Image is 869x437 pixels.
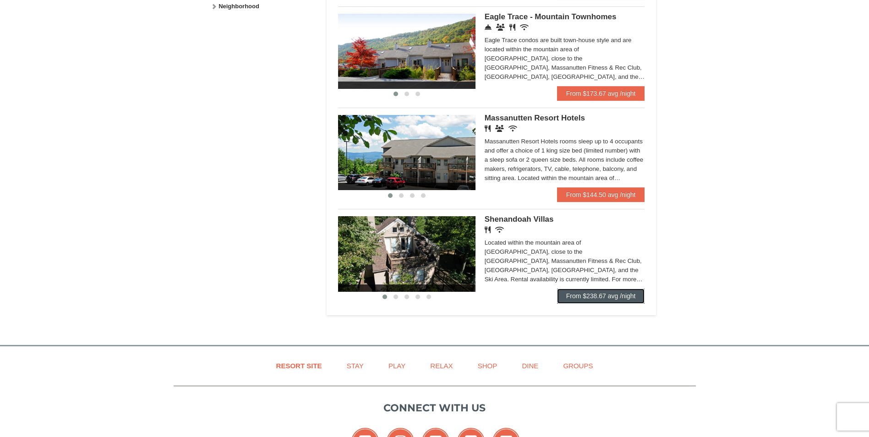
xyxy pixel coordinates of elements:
[485,137,645,183] div: Massanutten Resort Hotels rooms sleep up to 4 occupants and offer a choice of 1 king size bed (li...
[485,238,645,284] div: Located within the mountain area of [GEOGRAPHIC_DATA], close to the [GEOGRAPHIC_DATA], Massanutte...
[485,36,645,82] div: Eagle Trace condos are built town-house style and are located within the mountain area of [GEOGRA...
[485,215,554,224] span: Shenandoah Villas
[557,86,645,101] a: From $173.67 avg /night
[219,3,259,10] strong: Neighborhood
[466,355,509,376] a: Shop
[509,24,515,31] i: Restaurant
[495,226,504,233] i: Wireless Internet (free)
[377,355,417,376] a: Play
[496,24,505,31] i: Conference Facilities
[485,125,491,132] i: Restaurant
[485,226,491,233] i: Restaurant
[508,125,517,132] i: Wireless Internet (free)
[419,355,464,376] a: Relax
[510,355,550,376] a: Dine
[335,355,375,376] a: Stay
[557,187,645,202] a: From $144.50 avg /night
[174,400,696,415] p: Connect with us
[557,289,645,303] a: From $238.67 avg /night
[520,24,529,31] i: Wireless Internet (free)
[265,355,333,376] a: Resort Site
[485,12,617,21] span: Eagle Trace - Mountain Townhomes
[485,114,585,122] span: Massanutten Resort Hotels
[552,355,604,376] a: Groups
[495,125,504,132] i: Banquet Facilities
[485,24,492,31] i: Concierge Desk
